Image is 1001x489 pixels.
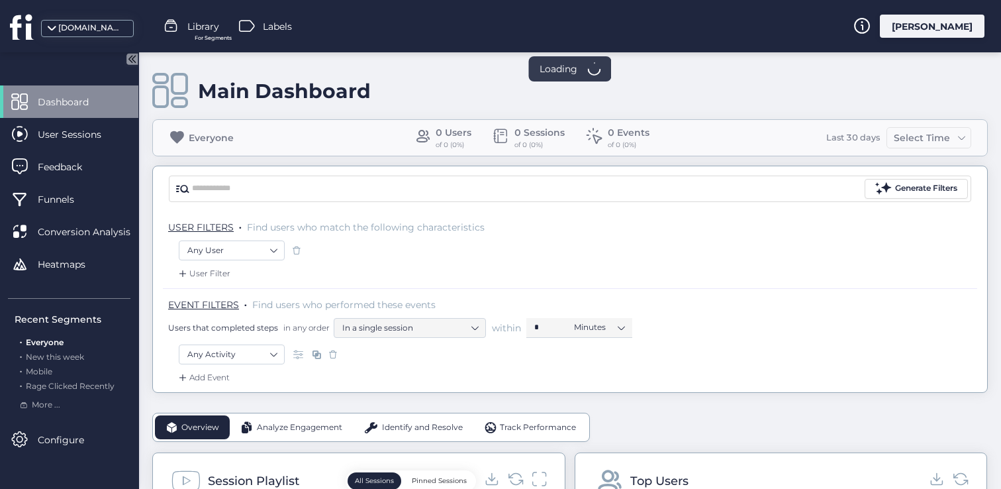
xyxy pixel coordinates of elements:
span: . [239,219,242,232]
span: . [20,349,22,362]
div: Main Dashboard [198,79,371,103]
span: Mobile [26,366,52,376]
span: Conversion Analysis [38,225,150,239]
span: User Sessions [38,127,121,142]
span: New this week [26,352,84,362]
span: . [20,335,22,347]
div: [DOMAIN_NAME] [58,22,124,34]
div: Generate Filters [895,182,957,195]
span: Users that completed steps [168,322,278,333]
div: Recent Segments [15,312,130,327]
span: EVENT FILTERS [168,299,239,311]
span: Analyze Engagement [257,421,342,434]
span: in any order [281,322,330,333]
nz-select-item: Minutes [574,317,624,337]
span: within [492,321,521,335]
span: . [244,296,247,309]
div: Add Event [176,371,230,384]
span: Heatmaps [38,257,105,272]
span: Find users who performed these events [252,299,436,311]
button: Generate Filters [865,179,968,199]
span: Identify and Resolve [382,421,463,434]
span: Track Performance [500,421,576,434]
span: Labels [263,19,292,34]
span: Rage Clicked Recently [26,381,115,391]
span: More ... [32,399,60,411]
nz-select-item: Any User [187,241,276,260]
span: Find users who match the following characteristics [247,221,485,233]
span: Configure [38,433,104,447]
div: [PERSON_NAME] [880,15,984,38]
div: User Filter [176,267,230,280]
span: Loading [540,62,577,76]
span: Dashboard [38,95,109,109]
span: For Segments [195,34,232,42]
span: USER FILTERS [168,221,234,233]
span: Everyone [26,337,64,347]
span: Feedback [38,160,102,174]
span: Overview [181,421,219,434]
span: . [20,364,22,376]
span: . [20,378,22,391]
nz-select-item: Any Activity [187,345,276,364]
span: Library [187,19,219,34]
span: Funnels [38,192,94,207]
nz-select-item: In a single session [342,318,477,338]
